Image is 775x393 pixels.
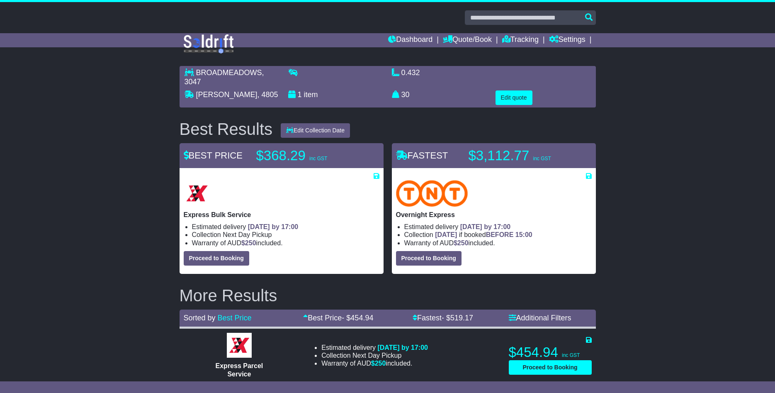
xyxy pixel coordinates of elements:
[196,90,258,99] span: [PERSON_NAME]
[486,231,514,238] span: BEFORE
[175,120,277,138] div: Best Results
[223,231,272,238] span: Next Day Pickup
[388,33,432,47] a: Dashboard
[184,251,249,266] button: Proceed to Booking
[443,33,492,47] a: Quote/Book
[185,68,264,86] span: , 3047
[256,147,360,164] p: $368.29
[281,123,350,138] button: Edit Collection Date
[196,68,262,77] span: BROADMEADOWS
[469,147,572,164] p: $3,112.77
[413,314,473,322] a: Fastest- $519.17
[450,314,473,322] span: 519.17
[184,211,379,219] p: Express Bulk Service
[304,90,318,99] span: item
[350,314,373,322] span: 454.94
[509,314,571,322] a: Additional Filters
[435,231,532,238] span: if booked
[404,231,592,239] li: Collection
[404,223,592,231] li: Estimated delivery
[533,156,551,161] span: inc GST
[401,68,420,77] span: 0.432
[184,180,210,207] img: Border Express: Express Bulk Service
[342,314,373,322] span: - $
[502,33,539,47] a: Tracking
[303,314,373,322] a: Best Price- $454.94
[377,344,428,351] span: [DATE] by 17:00
[321,344,428,352] li: Estimated delivery
[442,314,473,322] span: - $
[321,359,428,367] li: Warranty of AUD included.
[184,150,243,161] span: BEST PRICE
[298,90,302,99] span: 1
[192,239,379,247] li: Warranty of AUD included.
[216,362,263,377] span: Express Parcel Service
[309,156,327,161] span: inc GST
[227,333,252,358] img: Border Express: Express Parcel Service
[218,314,252,322] a: Best Price
[321,352,428,359] li: Collection
[496,90,532,105] button: Edit quote
[180,286,596,305] h2: More Results
[184,314,216,322] span: Sorted by
[515,231,532,238] span: 15:00
[549,33,586,47] a: Settings
[192,223,379,231] li: Estimated delivery
[396,251,462,266] button: Proceed to Booking
[241,239,256,247] span: $
[375,360,386,367] span: 250
[192,231,379,239] li: Collection
[258,90,278,99] span: , 4805
[404,239,592,247] li: Warranty of AUD included.
[454,239,469,247] span: $
[396,150,448,161] span: FASTEST
[396,180,468,207] img: TNT Domestic: Overnight Express
[396,211,592,219] p: Overnight Express
[371,360,386,367] span: $
[509,360,592,375] button: Proceed to Booking
[460,223,511,230] span: [DATE] by 17:00
[435,231,457,238] span: [DATE]
[401,90,410,99] span: 30
[509,344,592,361] p: $454.94
[352,352,401,359] span: Next Day Pickup
[457,239,469,247] span: 250
[248,223,299,230] span: [DATE] by 17:00
[245,239,256,247] span: 250
[562,352,580,358] span: inc GST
